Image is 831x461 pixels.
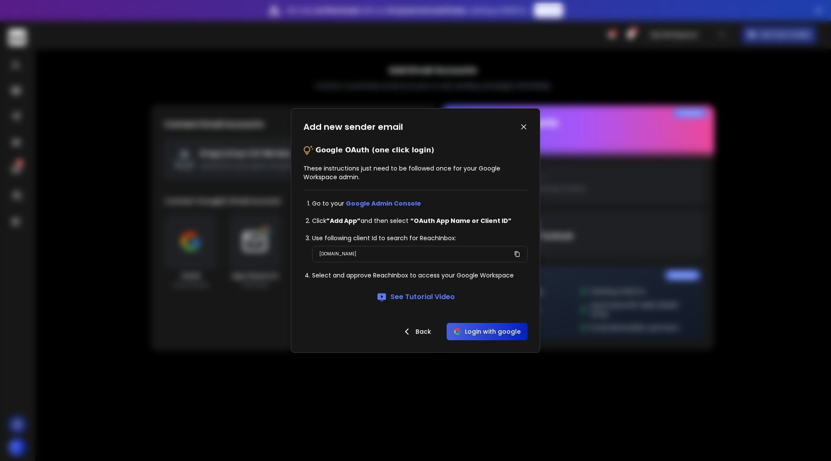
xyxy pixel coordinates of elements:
img: tips [303,145,314,155]
strong: “OAuth App Name or Client ID” [410,216,512,225]
button: Login with google [447,323,528,340]
p: These instructions just need to be followed once for your Google Workspace admin. [303,164,528,181]
li: Click and then select [312,216,528,225]
li: Select and approve ReachInbox to access your Google Workspace [312,271,528,280]
a: Google Admin Console [346,199,421,208]
li: Go to your [312,199,528,208]
p: Google OAuth (one click login) [316,145,434,155]
button: Back [395,323,438,340]
h1: Add new sender email [303,121,403,133]
strong: ”Add App” [326,216,361,225]
a: See Tutorial Video [377,292,455,302]
li: Use following client Id to search for ReachInbox: [312,234,528,242]
p: [DOMAIN_NAME] [319,250,356,258]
